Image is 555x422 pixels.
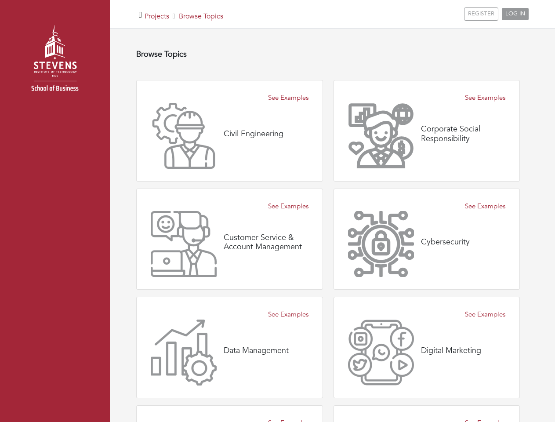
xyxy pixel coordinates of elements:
[464,7,498,21] a: REGISTER
[421,237,470,247] h4: Cybersecurity
[179,11,223,21] a: Browse Topics
[502,8,529,20] a: LOG IN
[421,124,506,143] h4: Corporate Social Responsibility
[224,233,308,252] h4: Customer Service & Account Management
[465,309,505,320] a: See Examples
[224,129,283,139] h4: Civil Engineering
[268,309,308,320] a: See Examples
[224,346,289,356] h4: Data Management
[268,93,308,103] a: See Examples
[136,50,520,59] h4: Browse Topics
[465,93,505,103] a: See Examples
[421,346,481,356] h4: Digital Marketing
[145,11,169,21] a: Projects
[465,201,505,211] a: See Examples
[268,201,308,211] a: See Examples
[9,15,101,108] img: stevens_logo.png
